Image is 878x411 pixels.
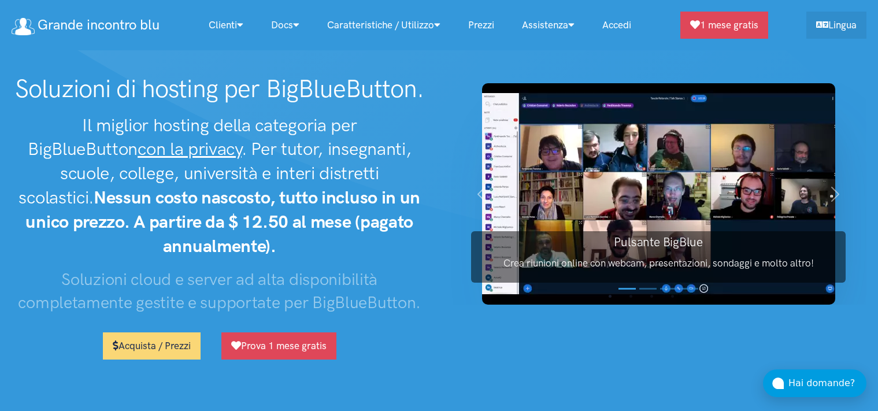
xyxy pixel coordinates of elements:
a: Caratteristiche / Utilizzo [313,13,454,38]
a: Clienti [195,13,257,38]
img: logo [12,18,35,35]
button: Hai domande? [763,369,866,397]
h2: Il miglior hosting della categoria per BigBlueButton . Per tutor, insegnanti, scuole, college, un... [12,113,428,258]
a: Accedi [588,13,645,38]
strong: Nessun costo nascosto, tutto incluso in un unico prezzo. A partire da $ 12.50 al mese (pagato ann... [25,187,420,257]
a: Prova 1 mese gratis [221,332,336,360]
a: Assistenza [508,13,588,38]
a: Acquista / Prezzi [103,332,201,360]
h3: Pulsante BigBlue [471,234,846,250]
div: Hai domande? [788,376,866,391]
a: Lingua [806,12,866,39]
h1: Soluzioni di hosting per BigBlueButton. [12,74,428,104]
img: Schermata del pulsante BigBlue [482,83,835,305]
a: Prezzi [454,13,508,38]
p: Crea riunioni online con webcam, presentazioni, sondaggi e molto altro! [471,256,846,271]
u: con la privacy [138,138,242,160]
a: Docs [257,13,313,38]
a: Grande incontro blu [12,13,160,38]
h3: Soluzioni cloud e server ad alta disponibilità completamente gestite e supportate per BigBlueButton. [12,268,428,314]
a: 1 mese gratis [680,12,768,39]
